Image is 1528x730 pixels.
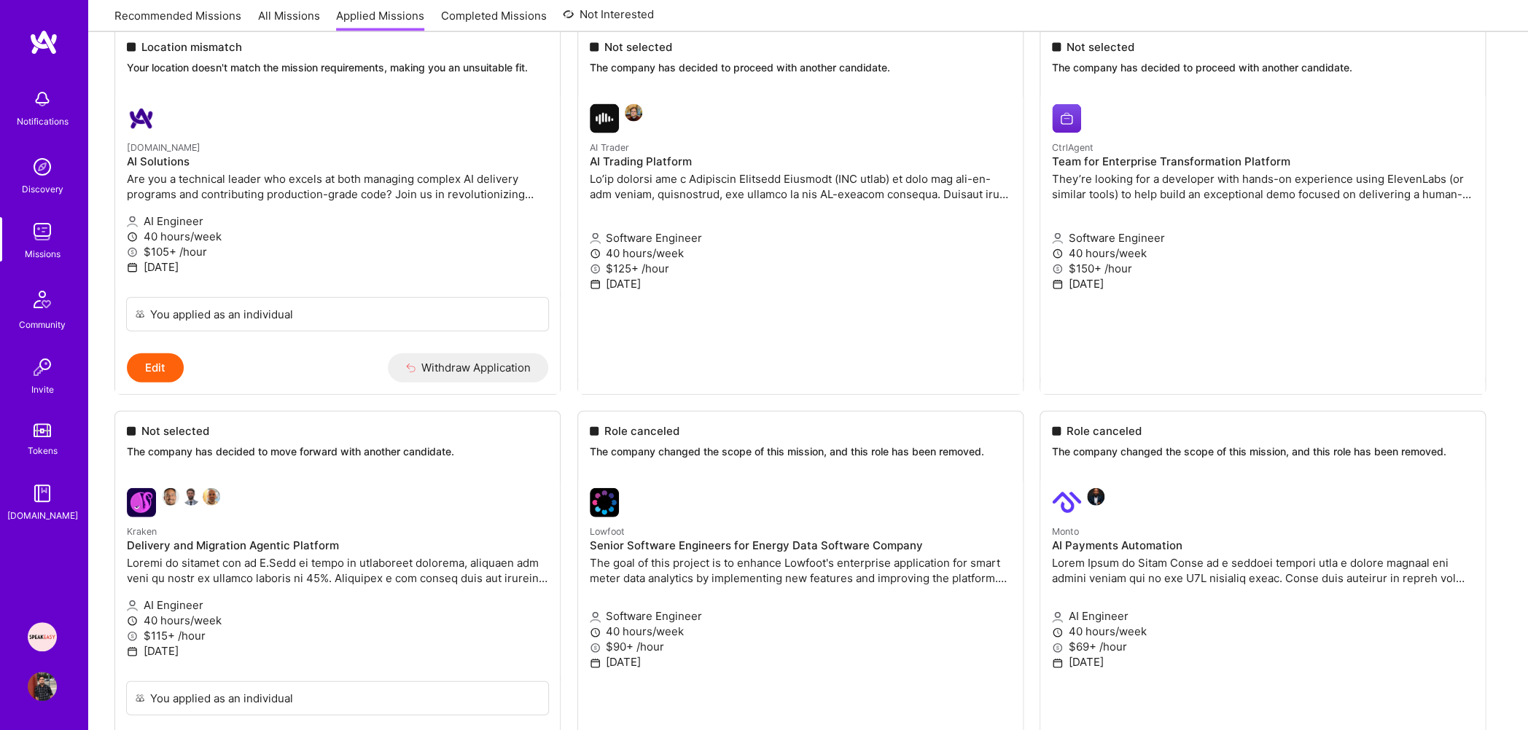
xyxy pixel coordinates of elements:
[28,622,57,651] img: Speakeasy: Software Engineer to help Customers write custom functions
[127,171,548,202] p: Are you a technical leader who excels at both managing complex AI delivery programs and contribut...
[336,8,424,32] a: Applied Missions
[28,353,57,382] img: Invite
[127,259,548,275] p: [DATE]
[127,232,138,243] i: icon Clock
[19,317,66,332] div: Community
[127,244,548,259] p: $105+ /hour
[28,217,57,246] img: teamwork
[150,307,293,322] div: You applied as an individual
[127,353,184,382] button: Edit
[141,39,242,55] span: Location mismatch
[34,423,51,437] img: tokens
[258,8,320,32] a: All Missions
[127,213,548,229] p: AI Engineer
[25,246,61,262] div: Missions
[127,229,548,244] p: 40 hours/week
[127,247,138,258] i: icon MoneyGray
[28,85,57,114] img: bell
[127,216,138,227] i: icon Applicant
[28,443,58,458] div: Tokens
[127,155,548,168] h4: AI Solutions
[25,282,60,317] img: Community
[7,508,78,523] div: [DOMAIN_NAME]
[31,382,54,397] div: Invite
[114,8,241,32] a: Recommended Missions
[28,479,57,508] img: guide book
[28,152,57,181] img: discovery
[24,622,61,651] a: Speakeasy: Software Engineer to help Customers write custom functions
[22,181,63,197] div: Discovery
[24,672,61,701] a: User Avatar
[127,104,156,133] img: A.Team company logo
[127,60,548,75] p: Your location doesn't match the mission requirements, making you an unsuitable fit.
[441,8,547,32] a: Completed Missions
[29,29,58,55] img: logo
[115,93,560,297] a: A.Team company logo[DOMAIN_NAME]AI SolutionsAre you a technical leader who excels at both managin...
[563,6,654,32] a: Not Interested
[28,672,57,701] img: User Avatar
[127,262,138,273] i: icon Calendar
[17,114,69,129] div: Notifications
[127,142,200,153] small: [DOMAIN_NAME]
[388,353,549,382] button: Withdraw Application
